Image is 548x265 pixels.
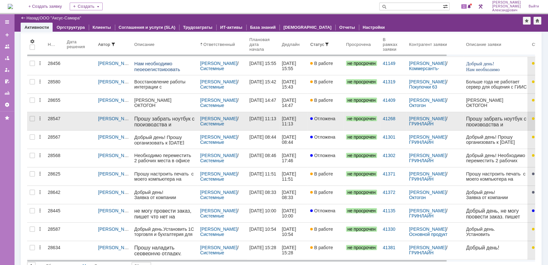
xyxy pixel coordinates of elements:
a: ГРИНЛАЙН [409,140,433,145]
a: [PERSON_NAME] [98,79,135,84]
a: [PERSON_NAME] [200,98,237,103]
a: Системные администраторы [200,140,236,150]
div: Создать [70,3,103,10]
a: [DATE] 08:46 [247,149,279,167]
a: В работе [308,241,343,259]
a: Мои согласования [2,76,12,87]
span: Отложена [310,153,335,158]
a: не просрочен [343,167,380,185]
span: Щетка со скребком Oktan, зеленая, 540 мм [1,69,16,97]
a: [DEMOGRAPHIC_DATA] [283,25,331,30]
div: / [409,79,461,90]
a: [PERSON_NAME] [98,190,135,195]
a: 28567 [45,131,64,149]
a: [DATE] 15:43 [279,75,308,93]
span: В работе [310,227,333,232]
a: 41135 [383,208,395,213]
a: В работе [308,167,343,185]
div: 28634 [48,245,62,250]
div: / [409,98,461,108]
a: [PERSON_NAME] [409,98,446,103]
div: / [409,153,461,163]
span: не просрочен [346,171,377,176]
div: 28567 [48,134,62,140]
div: Действия [37,134,43,140]
a: Основной продукт [409,232,447,237]
a: Системные администраторы [200,195,236,205]
a: [DATE] 17:46 [279,149,308,167]
div: Описание [134,42,155,47]
a: не просрочен [343,186,380,204]
div: Описание заявки [466,42,501,47]
div: Действия [37,190,43,195]
a: [DATE] 08:44 [279,131,308,149]
a: Системные администраторы [200,121,236,132]
a: [DATE] 11:13 [247,112,279,130]
a: [PERSON_NAME] [98,116,135,121]
div: [DATE] 11:13 [249,116,276,121]
div: Контрагент заявки [409,42,447,47]
li: 1С Торговля [13,15,61,20]
span: 1 [461,4,467,9]
li: AnyDesk 1932873822. [13,25,61,30]
div: [DATE] 08:44 [282,134,297,145]
div: [DATE] 15:42 [249,79,276,84]
span: [PERSON_NAME] [492,5,521,8]
a: [DATE] 11:13 [279,112,308,130]
div: | [38,15,39,20]
a: Системные администраторы [200,213,236,224]
a: [DATE] 14:47 [279,94,308,112]
li: 1С бухгалтерия [13,20,61,25]
a: Заявки в моей ответственности [2,53,12,63]
a: [PERSON_NAME] [200,245,237,250]
span: ru [18,57,23,62]
a: не просрочен [343,75,380,93]
a: 28634 [45,241,64,259]
a: Трудозатраты [183,25,212,30]
div: Дедлайн [282,42,299,47]
li: AnyDesk 1932873822. [13,41,61,46]
a: 28568 [45,149,64,167]
a: [PERSON_NAME] [200,79,237,84]
span: Быстрая фильтрация по атрибуту [111,42,116,47]
span: ) [27,70,29,75]
span: Отложена [310,208,335,213]
a: Октогон [409,195,426,200]
span: Отложена [310,134,335,140]
div: 28625 [48,171,62,176]
div: Просрочена [346,42,371,47]
div: [DATE] 17:46 [282,153,297,163]
div: [DATE] 14:47 [282,98,297,108]
a: [PERSON_NAME] [409,153,446,158]
a: 28445 [45,204,64,222]
a: Системные администраторы [200,66,236,76]
span: 920 5 [29,70,42,75]
div: Статус [310,42,324,47]
span: 129 750,000 [21,52,41,56]
a: [PERSON_NAME] [409,190,446,195]
a: В работе [308,186,343,204]
a: Отчеты [2,88,12,98]
a: Системные администраторы [200,158,236,168]
div: Ответственный [203,42,235,47]
span: не просрочен [346,208,377,213]
span: 129 750,000 [21,70,40,74]
a: [PERSON_NAME] [200,61,237,66]
a: не просрочен [343,57,380,75]
span: 967 [18,70,27,75]
th: Автор [96,32,132,57]
div: Добавить в избранное [523,17,531,25]
span: 129 750,000 [52,69,72,73]
span: ) [27,81,29,87]
div: Номер [48,42,56,47]
a: 41372 [383,190,395,195]
div: / [200,171,244,182]
th: Плановая дата начала [247,32,279,57]
a: не просрочен [343,223,380,241]
a: Коммерсантъ-[GEOGRAPHIC_DATA] [409,66,456,76]
div: / [409,134,461,145]
span: не просрочен [346,153,377,158]
span: В работе [310,98,333,103]
div: Действия [37,116,43,121]
a: Системные администраторы [200,84,236,95]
